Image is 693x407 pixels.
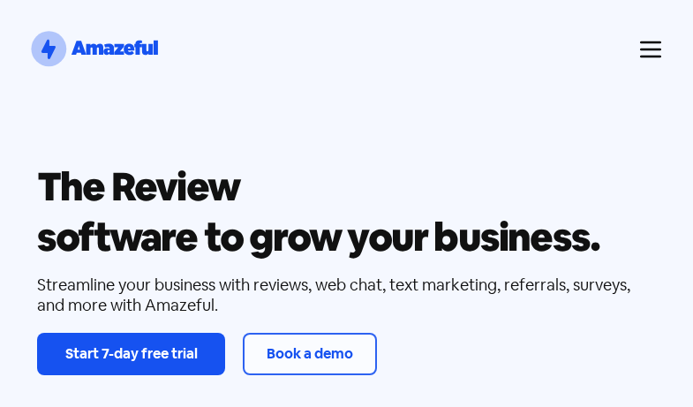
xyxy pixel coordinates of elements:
[37,218,656,257] h1: software to grow your business.
[37,275,656,316] div: Streamline your business with reviews, web chat, text marketing, referrals, surveys, and more wit...
[37,333,225,375] a: Start 7-day free trial
[243,333,377,375] a: Book a demo
[65,344,198,363] span: Start 7-day free trial
[267,344,353,363] span: Book a demo
[37,164,105,211] span: The
[28,28,161,71] a: SVG link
